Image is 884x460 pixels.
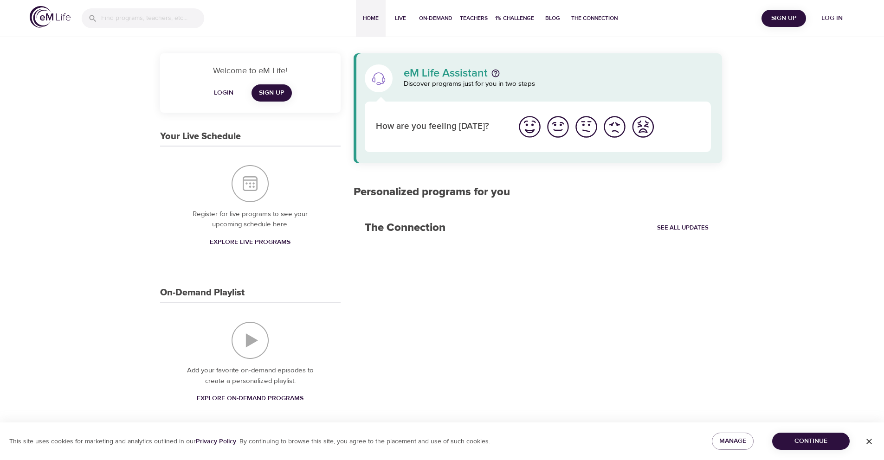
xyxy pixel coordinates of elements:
[545,114,571,140] img: good
[657,223,709,233] span: See All Updates
[389,13,412,23] span: Live
[516,113,544,141] button: I'm feeling great
[160,131,241,142] h3: Your Live Schedule
[371,71,386,86] img: eM Life Assistant
[197,393,303,404] span: Explore On-Demand Programs
[813,13,851,24] span: Log in
[354,210,457,246] h2: The Connection
[404,79,711,89] p: Discover programs just for you in two steps
[160,287,245,298] h3: On-Demand Playlist
[259,87,284,99] span: Sign Up
[655,221,711,235] a: See All Updates
[712,433,754,450] button: Manage
[101,8,204,28] input: Find programs, teachers, etc...
[810,10,854,27] button: Log in
[232,165,269,202] img: Your Live Schedule
[213,87,235,99] span: Login
[719,435,746,447] span: Manage
[376,120,504,134] p: How are you feeling [DATE]?
[630,114,656,140] img: worst
[210,236,290,248] span: Explore Live Programs
[495,13,534,23] span: 1% Challenge
[179,209,322,230] p: Register for live programs to see your upcoming schedule here.
[252,84,292,102] a: Sign Up
[232,322,269,359] img: On-Demand Playlist
[602,114,627,140] img: bad
[193,390,307,407] a: Explore On-Demand Programs
[542,13,564,23] span: Blog
[196,437,236,446] a: Privacy Policy
[772,433,850,450] button: Continue
[360,13,382,23] span: Home
[517,114,542,140] img: great
[765,13,802,24] span: Sign Up
[600,113,629,141] button: I'm feeling bad
[629,113,657,141] button: I'm feeling worst
[780,435,842,447] span: Continue
[574,114,599,140] img: ok
[354,185,723,199] h2: Personalized programs for you
[419,13,452,23] span: On-Demand
[206,234,294,251] a: Explore Live Programs
[572,113,600,141] button: I'm feeling ok
[571,13,618,23] span: The Connection
[544,113,572,141] button: I'm feeling good
[460,13,488,23] span: Teachers
[171,64,329,77] p: Welcome to eM Life!
[209,84,239,102] button: Login
[30,6,71,28] img: logo
[761,10,806,27] button: Sign Up
[404,68,488,79] p: eM Life Assistant
[179,365,322,386] p: Add your favorite on-demand episodes to create a personalized playlist.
